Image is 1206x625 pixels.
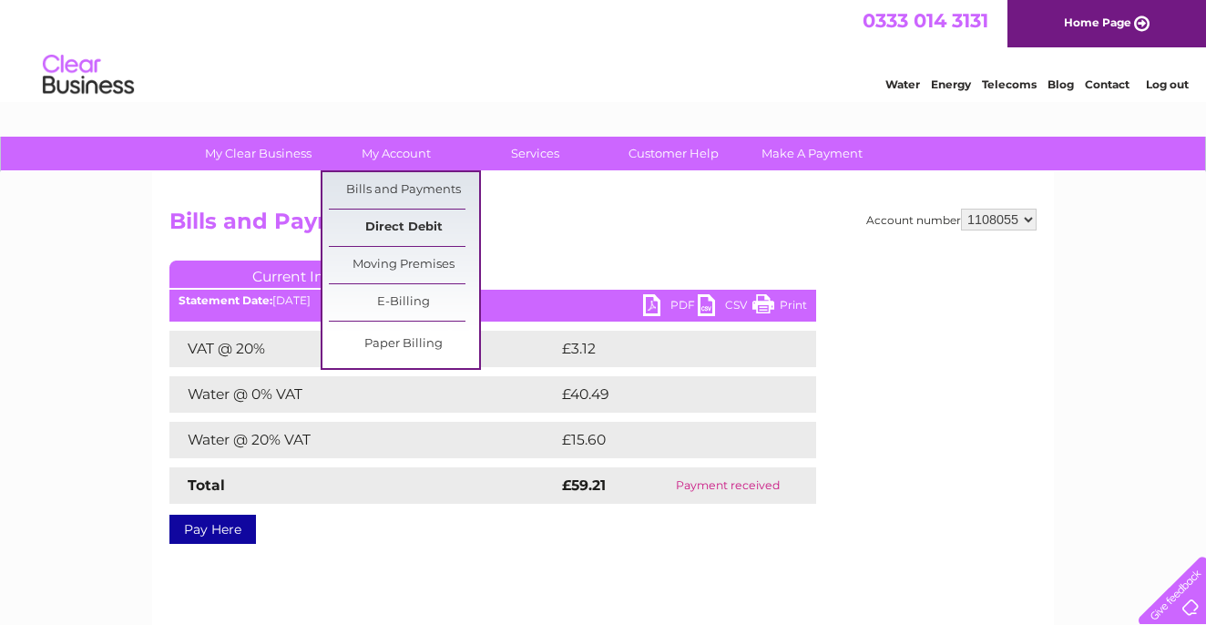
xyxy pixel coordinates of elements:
a: 0333 014 3131 [863,9,988,32]
div: Account number [866,209,1037,231]
a: Paper Billing [329,326,479,363]
strong: Total [188,476,225,494]
img: logo.png [42,47,135,103]
a: Make A Payment [737,137,887,170]
td: £3.12 [557,331,771,367]
td: Water @ 0% VAT [169,376,557,413]
strong: £59.21 [562,476,606,494]
b: Statement Date: [179,293,272,307]
a: My Account [322,137,472,170]
a: CSV [698,294,752,321]
a: Water [885,77,920,91]
a: PDF [643,294,698,321]
a: Current Invoice [169,261,443,288]
a: My Clear Business [183,137,333,170]
a: Telecoms [982,77,1037,91]
td: £40.49 [557,376,781,413]
td: Payment received [640,467,817,504]
a: Moving Premises [329,247,479,283]
td: £15.60 [557,422,778,458]
a: Direct Debit [329,210,479,246]
a: Energy [931,77,971,91]
a: Services [460,137,610,170]
a: Contact [1085,77,1129,91]
h2: Bills and Payments [169,209,1037,243]
a: Customer Help [598,137,749,170]
div: Clear Business is a trading name of Verastar Limited (registered in [GEOGRAPHIC_DATA] No. 3667643... [174,10,1035,88]
a: Bills and Payments [329,172,479,209]
a: E-Billing [329,284,479,321]
a: Log out [1146,77,1189,91]
div: [DATE] [169,294,816,307]
a: Blog [1048,77,1074,91]
a: Pay Here [169,515,256,544]
td: Water @ 20% VAT [169,422,557,458]
td: VAT @ 20% [169,331,557,367]
a: Print [752,294,807,321]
